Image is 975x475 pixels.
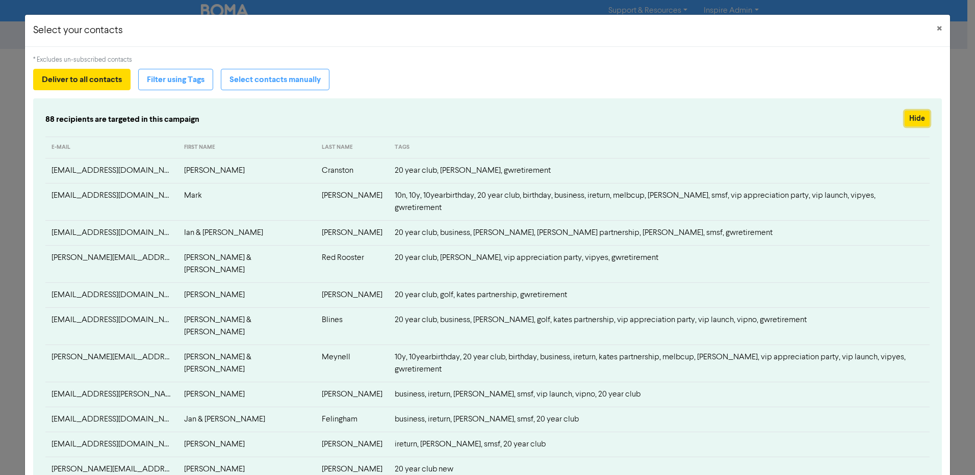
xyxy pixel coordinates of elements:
td: admin.mclean@loanmarket.com.au [45,382,178,407]
th: E-MAIL [45,137,178,159]
td: business, ireturn, [PERSON_NAME], smsf, 20 year club [389,407,930,432]
td: [PERSON_NAME] & [PERSON_NAME] [178,307,316,345]
td: [PERSON_NAME] [316,432,389,457]
td: danblines@hotmail.com [45,307,178,345]
th: TAGS [389,137,930,159]
td: 20 year club, [PERSON_NAME], vip appreciation party, vipyes, gwretirement [389,245,930,282]
td: Cranston [316,158,389,183]
button: Hide [905,111,930,126]
td: Felingham [316,407,389,432]
td: mmcgrath@mckayslaw.com [45,183,178,220]
td: [PERSON_NAME] [316,282,389,307]
td: wjcranston76@gmail.com [45,158,178,183]
td: ireturn, [PERSON_NAME], smsf, 20 year club [389,432,930,457]
td: 20 year club, golf, kates partnership, gwretirement [389,282,930,307]
button: Close [929,15,950,43]
td: Ian & [PERSON_NAME] [178,220,316,245]
td: Red Rooster [316,245,389,282]
button: Filter using Tags [138,69,213,90]
h5: Select your contacts [33,23,123,38]
td: [PERSON_NAME] & [PERSON_NAME] [178,345,316,382]
td: [PERSON_NAME] [178,382,316,407]
td: [PERSON_NAME] [316,220,389,245]
td: [PERSON_NAME] [178,282,316,307]
h6: 88 recipients are targeted in this campaign [45,115,780,124]
th: FIRST NAME [178,137,316,159]
span: × [937,21,942,37]
td: 20 year club, business, [PERSON_NAME], [PERSON_NAME] partnership, [PERSON_NAME], smsf, gwretirement [389,220,930,245]
td: 10y, 10yearbirthday, 20 year club, birthday, business, ireturn, kates partnership, melbcup, [PERS... [389,345,930,382]
button: Deliver to all contacts [33,69,131,90]
td: business, ireturn, [PERSON_NAME], smsf, vip launch, vipno, 20 year club [389,382,930,407]
td: Mark [178,183,316,220]
div: * Excludes un-subscribed contacts [33,55,942,65]
td: jabi2013@hotmail.com [45,407,178,432]
td: [PERSON_NAME] [178,432,316,457]
button: Select contacts manually [221,69,329,90]
td: proshop@wergolf.com.au [45,282,178,307]
td: jodie.meynell@morgans.com.au [45,345,178,382]
td: c2coal@bigpond.net.au [45,220,178,245]
td: tracey.davies2806@gmail.com [45,245,178,282]
td: 10n, 10y, 10yearbirthday, 20 year club, birthday, business, ireturn, melbcup, [PERSON_NAME], smsf... [389,183,930,220]
td: Blines [316,307,389,345]
th: LAST NAME [316,137,389,159]
td: Meynell [316,345,389,382]
td: ltqld@hotmail.com [45,432,178,457]
td: [PERSON_NAME] [316,183,389,220]
td: [PERSON_NAME] [178,158,316,183]
td: [PERSON_NAME] [316,382,389,407]
td: 20 year club, [PERSON_NAME], gwretirement [389,158,930,183]
iframe: Chat Widget [924,426,975,475]
td: Jan & [PERSON_NAME] [178,407,316,432]
td: [PERSON_NAME] & [PERSON_NAME] [178,245,316,282]
td: 20 year club, business, [PERSON_NAME], golf, kates partnership, vip appreciation party, vip launc... [389,307,930,345]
